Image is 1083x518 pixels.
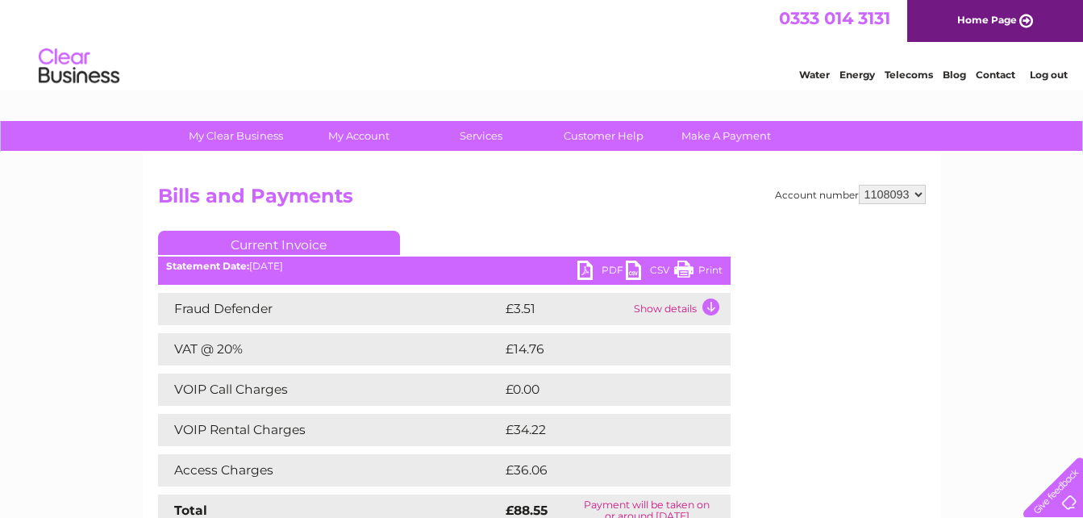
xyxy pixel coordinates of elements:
[537,121,670,151] a: Customer Help
[158,231,400,255] a: Current Invoice
[158,293,502,325] td: Fraud Defender
[158,261,731,272] div: [DATE]
[976,69,1015,81] a: Contact
[158,414,502,446] td: VOIP Rental Charges
[292,121,425,151] a: My Account
[799,69,830,81] a: Water
[502,293,630,325] td: £3.51
[502,414,698,446] td: £34.22
[169,121,302,151] a: My Clear Business
[506,503,548,518] strong: £88.55
[775,185,926,204] div: Account number
[660,121,793,151] a: Make A Payment
[626,261,674,284] a: CSV
[674,261,723,284] a: Print
[779,8,890,28] a: 0333 014 3131
[174,503,207,518] strong: Total
[158,185,926,215] h2: Bills and Payments
[502,374,694,406] td: £0.00
[943,69,966,81] a: Blog
[502,333,697,366] td: £14.76
[414,121,548,151] a: Services
[502,454,699,487] td: £36.06
[577,261,626,284] a: PDF
[1030,69,1068,81] a: Log out
[839,69,875,81] a: Energy
[158,454,502,487] td: Access Charges
[161,9,923,78] div: Clear Business is a trading name of Verastar Limited (registered in [GEOGRAPHIC_DATA] No. 3667643...
[158,333,502,366] td: VAT @ 20%
[38,42,120,91] img: logo.png
[166,260,249,272] b: Statement Date:
[158,374,502,406] td: VOIP Call Charges
[885,69,933,81] a: Telecoms
[630,293,731,325] td: Show details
